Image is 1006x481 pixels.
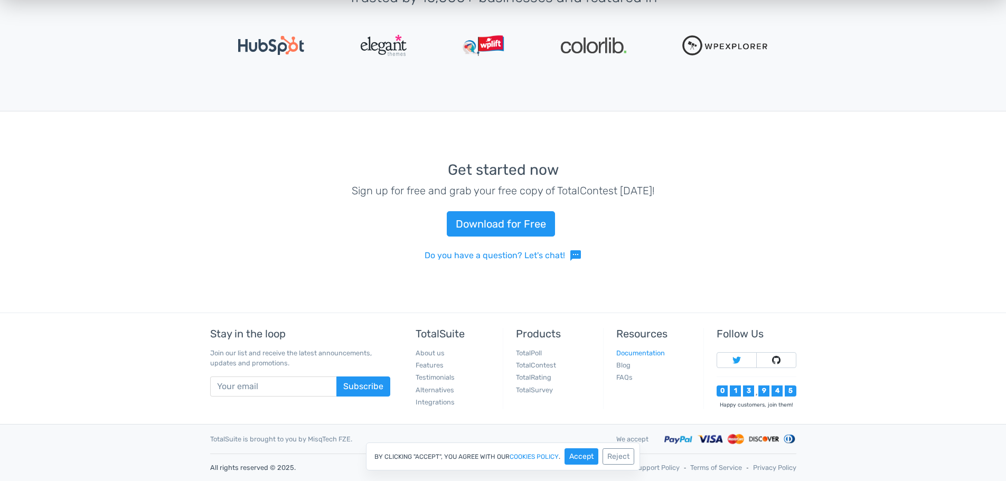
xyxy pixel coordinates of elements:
a: Integrations [416,398,455,406]
img: Follow TotalSuite on Github [772,356,781,364]
h5: Follow Us [717,328,796,339]
img: ElegantThemes [361,35,407,56]
p: Sign up for free and grab your free copy of TotalContest [DATE]! [210,183,796,199]
img: Follow TotalSuite on Twitter [732,356,741,364]
a: TotalRating [516,373,551,381]
h3: Get started now [210,162,796,178]
img: Hubspot [238,36,304,55]
div: TotalSuite is brought to you by MisqTech FZE. [202,434,608,444]
a: TotalPoll [516,349,542,357]
a: cookies policy [510,454,559,460]
h5: Products [516,328,595,339]
a: Do you have a question? Let's chat!sms [425,249,582,262]
div: By clicking "Accept", you agree with our . [366,442,640,470]
img: Accepted payment methods [664,433,796,445]
a: Testimonials [416,373,455,381]
div: Happy customers, join them! [717,401,796,409]
div: 3 [743,385,754,397]
p: Join our list and receive the latest announcements, updates and promotions. [210,348,390,368]
div: 0 [717,385,728,397]
a: Blog [616,361,631,369]
div: , [754,390,758,397]
div: 9 [758,385,769,397]
div: 4 [772,385,783,397]
a: TotalSurvey [516,386,553,394]
a: Alternatives [416,386,454,394]
button: Accept [565,448,598,465]
div: 1 [730,385,741,397]
input: Your email [210,376,337,397]
button: Subscribe [336,376,390,397]
div: 5 [785,385,796,397]
a: Features [416,361,444,369]
a: Documentation [616,349,665,357]
h5: Resources [616,328,695,339]
div: We accept [608,434,656,444]
img: Colorlib [561,37,626,53]
img: WPExplorer [682,35,768,55]
span: sms [569,249,582,262]
h5: TotalSuite [416,328,495,339]
a: FAQs [616,373,633,381]
img: WPLift [463,35,504,56]
button: Reject [603,448,634,465]
a: TotalContest [516,361,556,369]
a: Download for Free [447,211,555,237]
a: About us [416,349,445,357]
h5: Stay in the loop [210,328,390,339]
